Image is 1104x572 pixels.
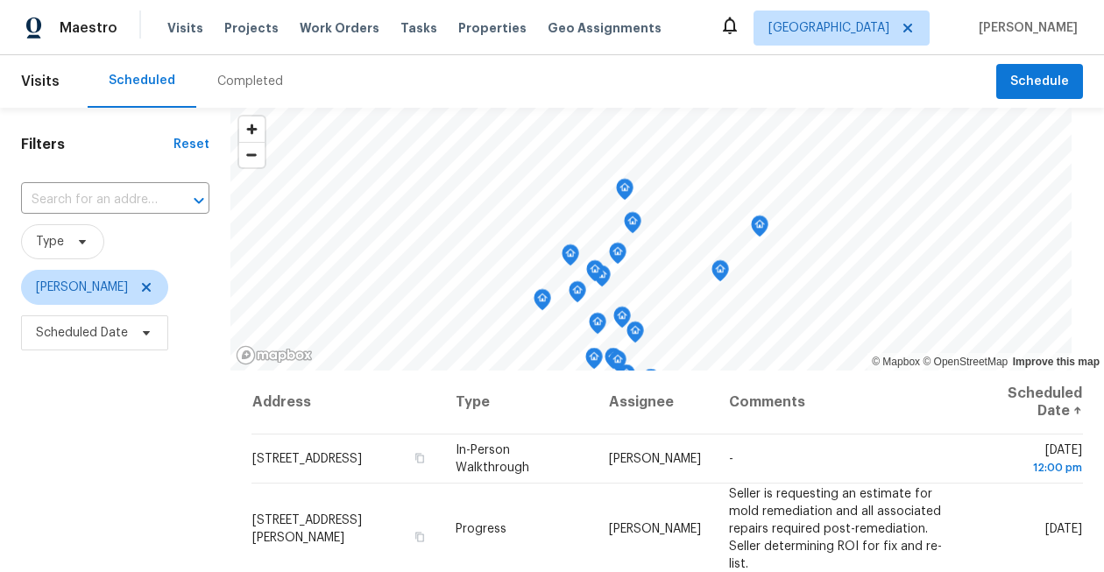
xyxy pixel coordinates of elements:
[458,19,527,37] span: Properties
[239,143,265,167] span: Zoom out
[21,136,173,153] h1: Filters
[236,345,313,365] a: Mapbox homepage
[548,19,662,37] span: Geo Assignments
[36,324,128,342] span: Scheduled Date
[872,356,920,368] a: Mapbox
[562,244,579,272] div: Map marker
[442,371,595,434] th: Type
[456,444,529,474] span: In-Person Walkthrough
[21,62,60,101] span: Visits
[616,179,633,206] div: Map marker
[217,73,283,90] div: Completed
[21,187,160,214] input: Search for an address...
[586,260,604,287] div: Map marker
[978,459,1082,477] div: 12:00 pm
[239,142,265,167] button: Zoom out
[167,19,203,37] span: Visits
[251,371,442,434] th: Address
[36,279,128,296] span: [PERSON_NAME]
[1045,522,1082,534] span: [DATE]
[768,19,889,37] span: [GEOGRAPHIC_DATA]
[173,136,209,153] div: Reset
[36,233,64,251] span: Type
[618,364,635,392] div: Map marker
[593,265,611,293] div: Map marker
[729,453,733,465] span: -
[252,513,362,543] span: [STREET_ADDRESS][PERSON_NAME]
[605,348,622,375] div: Map marker
[711,260,729,287] div: Map marker
[613,307,631,334] div: Map marker
[609,243,626,270] div: Map marker
[230,108,1072,371] canvas: Map
[400,22,437,34] span: Tasks
[595,371,715,434] th: Assignee
[729,487,942,569] span: Seller is requesting an estimate for mold remediation and all associated repairs required post-re...
[1013,356,1100,368] a: Improve this map
[624,212,641,239] div: Map marker
[715,371,965,434] th: Comments
[626,321,644,349] div: Map marker
[456,522,506,534] span: Progress
[412,450,428,466] button: Copy Address
[534,289,551,316] div: Map marker
[1010,71,1069,93] span: Schedule
[978,444,1082,477] span: [DATE]
[923,356,1008,368] a: OpenStreetMap
[609,453,701,465] span: [PERSON_NAME]
[751,215,768,243] div: Map marker
[996,64,1083,100] button: Schedule
[252,453,362,465] span: [STREET_ADDRESS]
[60,19,117,37] span: Maestro
[972,19,1078,37] span: [PERSON_NAME]
[300,19,379,37] span: Work Orders
[224,19,279,37] span: Projects
[609,522,701,534] span: [PERSON_NAME]
[569,281,586,308] div: Map marker
[109,72,175,89] div: Scheduled
[964,371,1083,434] th: Scheduled Date ↑
[589,313,606,340] div: Map marker
[187,188,211,213] button: Open
[609,350,626,378] div: Map marker
[412,528,428,544] button: Copy Address
[642,369,660,396] div: Map marker
[239,117,265,142] button: Zoom in
[585,348,603,375] div: Map marker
